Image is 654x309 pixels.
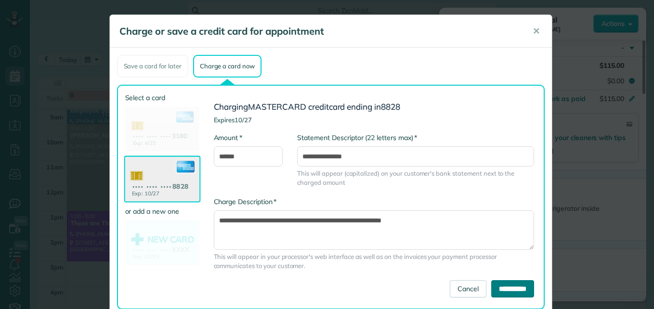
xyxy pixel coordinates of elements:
label: Amount [214,133,242,142]
span: credit [308,102,329,112]
span: This will appear in your processor's web interface as well as on the invoices your payment proces... [214,252,534,270]
label: or add a new one [125,206,199,216]
h4: Expires [214,116,534,123]
label: Charge Description [214,197,277,206]
div: Save a card for later [117,55,188,77]
label: Select a card [125,93,199,103]
a: Cancel [450,280,486,297]
span: 8828 [381,102,400,112]
span: 10/27 [235,116,252,124]
label: Statement Descriptor (22 letters max) [297,133,417,142]
span: MASTERCARD [248,102,306,112]
div: Charge a card now [193,55,262,77]
span: This will appear (capitalized) on your customer's bank statement next to the charged amount [297,169,534,187]
h3: Charging card ending in [214,103,534,112]
span: ✕ [533,26,540,37]
h5: Charge or save a credit card for appointment [119,25,519,38]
